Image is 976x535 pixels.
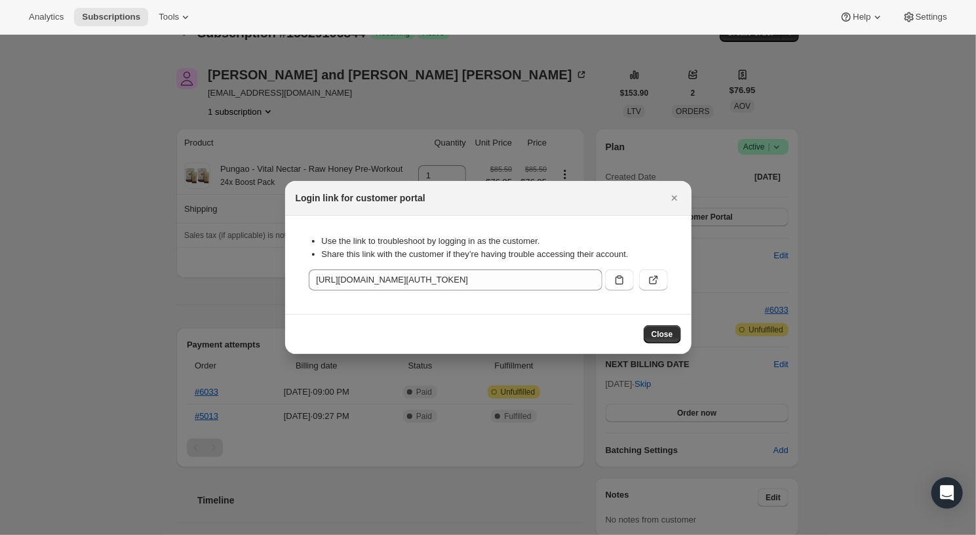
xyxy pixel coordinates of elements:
button: Help [832,8,891,26]
button: Close [665,189,684,207]
span: Help [853,12,870,22]
span: Tools [159,12,179,22]
li: Use the link to troubleshoot by logging in as the customer. [322,235,668,248]
button: Subscriptions [74,8,148,26]
span: Subscriptions [82,12,140,22]
h2: Login link for customer portal [296,191,425,205]
button: Tools [151,8,200,26]
button: Close [644,325,681,344]
button: Settings [895,8,955,26]
span: Settings [916,12,947,22]
button: Analytics [21,8,71,26]
div: Open Intercom Messenger [931,477,963,509]
span: Analytics [29,12,64,22]
span: Close [652,329,673,340]
li: Share this link with the customer if they’re having trouble accessing their account. [322,248,668,261]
